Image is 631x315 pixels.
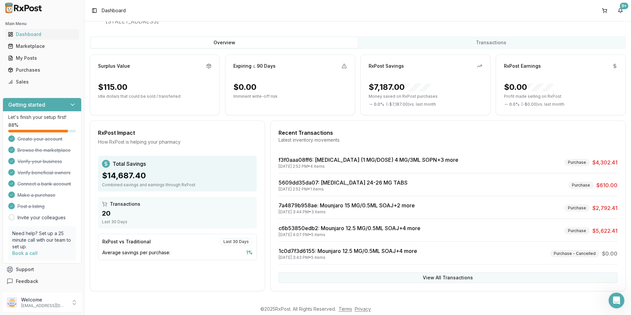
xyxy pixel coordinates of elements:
[386,102,436,107] span: ( - $7,187.00 ) vs. last month
[102,7,126,14] span: Dashboard
[102,249,170,256] span: Average savings per purchase:
[279,157,458,163] a: f3f0aaa08ff6: [MEDICAL_DATA] (1 MG/DOSE) 4 MG/3ML SOPN+3 more
[16,278,38,285] span: Feedback
[279,179,408,186] a: 5609dd35da07: [MEDICAL_DATA] 24-26 MG TABS
[504,82,553,92] div: $0.00
[592,227,617,235] span: $5,622.41
[5,64,79,76] a: Purchases
[592,158,617,166] span: $4,302.41
[279,129,617,137] div: Recent Transactions
[102,170,253,181] div: $14,687.40
[369,94,482,99] p: Money saved on RxPost purchases
[17,136,62,142] span: Create your account
[5,21,79,26] h2: Main Menu
[369,82,431,92] div: $7,187.00
[102,7,126,14] nav: breadcrumb
[279,137,617,143] div: Latest inventory movements
[3,53,82,63] button: My Posts
[504,94,617,99] p: Profit made selling on RxPost
[102,238,151,245] div: RxPost vs Traditional
[98,63,130,69] div: Surplus Value
[3,29,82,40] button: Dashboard
[12,250,38,256] a: Book a call
[355,306,371,312] a: Privacy
[568,182,594,189] div: Purchase
[620,3,628,9] div: 9+
[113,160,146,168] span: Total Savings
[8,67,76,73] div: Purchases
[5,28,79,40] a: Dashboard
[91,37,358,48] button: Overview
[564,159,590,166] div: Purchase
[3,41,82,52] button: Marketplace
[246,249,252,256] span: 1 %
[504,63,541,69] div: RxPost Earnings
[17,147,71,154] span: Browse the marketplace
[596,181,617,189] span: $610.00
[5,52,79,64] a: My Posts
[521,102,564,107] span: ( - $0.00 ) vs. last month
[8,79,76,85] div: Sales
[602,250,617,258] span: $0.00
[509,102,519,107] span: 0.0 %
[8,122,18,128] span: 88 %
[279,232,420,237] div: [DATE] 4:07 PM • 5 items
[8,114,76,121] p: Let's finish your setup first!
[102,219,253,225] div: Last 30 Days
[3,263,82,275] button: Support
[110,201,140,207] span: Transactions
[609,293,624,308] iframe: Intercom live chat
[374,102,384,107] span: 0.0 %
[17,192,55,198] span: Make a purchase
[279,202,415,209] a: 7a4879b958ae: Mounjaro 15 MG/0.5ML SOAJ+2 more
[8,31,76,38] div: Dashboard
[17,203,45,210] span: Post a listing
[8,43,76,50] div: Marketplace
[3,3,45,13] img: RxPost Logo
[5,76,79,88] a: Sales
[98,139,257,145] div: How RxPost is helping your pharmacy
[21,297,67,303] p: Welcome
[564,204,590,212] div: Purchase
[279,187,408,192] div: [DATE] 2:52 PM • 1 items
[21,303,67,308] p: [EMAIL_ADDRESS][DOMAIN_NAME]
[564,227,590,234] div: Purchase
[17,181,71,187] span: Connect a bank account
[279,272,617,283] button: View All Transactions
[17,214,66,221] a: Invite your colleagues
[279,164,458,169] div: [DATE] 2:52 PM • 4 items
[102,209,253,218] div: 20
[279,225,420,231] a: c6b53850edb2: Mounjaro 12.5 MG/0.5ML SOAJ+4 more
[279,248,417,254] a: 1c0d7f3d6155: Mounjaro 12.5 MG/0.5ML SOAJ+4 more
[3,275,82,287] button: Feedback
[233,63,276,69] div: Expiring ≤ 90 Days
[233,94,347,99] p: Imminent write-off risk
[615,5,626,16] button: 9+
[98,82,127,92] div: $115.00
[102,182,253,188] div: Combined savings and earnings through RxPost
[8,55,76,61] div: My Posts
[17,158,62,165] span: Verify your business
[3,77,82,87] button: Sales
[358,37,624,48] button: Transactions
[279,209,415,215] div: [DATE] 3:44 PM • 3 items
[106,17,626,25] span: [STREET_ADDRESS]
[5,40,79,52] a: Marketplace
[339,306,352,312] a: Terms
[17,169,71,176] span: Verify beneficial owners
[12,230,72,250] p: Need help? Set up a 25 minute call with our team to set up.
[98,129,257,137] div: RxPost Impact
[279,255,417,260] div: [DATE] 3:43 PM • 5 items
[233,82,256,92] div: $0.00
[8,101,45,109] h3: Getting started
[592,204,617,212] span: $2,792.41
[550,250,599,257] div: Purchase - Cancelled
[7,297,17,308] img: User avatar
[3,65,82,75] button: Purchases
[98,94,212,99] p: Idle dollars that could be sold / transferred
[369,63,404,69] div: RxPost Savings
[220,238,252,245] div: Last 30 Days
